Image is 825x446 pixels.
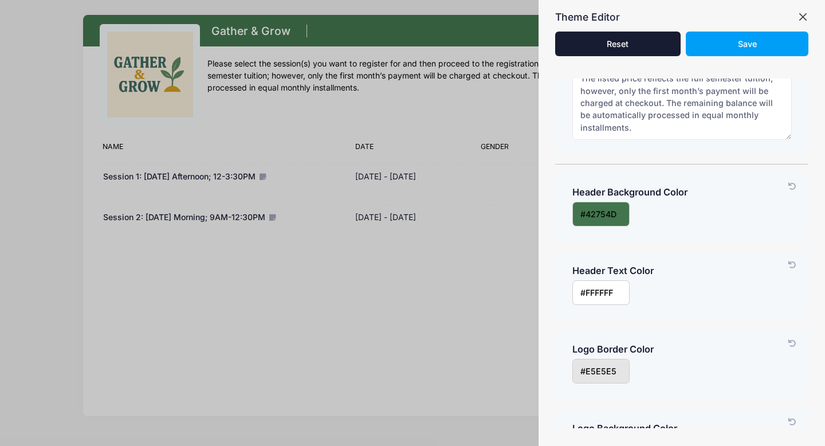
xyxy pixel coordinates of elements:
span: Save [738,39,757,49]
h4: Logo Border Color [572,344,792,355]
h4: Logo Background Color [572,423,792,435]
h3: Theme Editor [555,7,620,26]
h4: Header Background Color [572,187,792,198]
h4: Header Text Color [572,265,792,277]
span: Reset [607,39,628,49]
button: Reset [555,32,680,56]
textarea: Please select the session(s) you want to register for and then proceed to the registration proces... [572,66,792,140]
button: Save [686,32,808,56]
